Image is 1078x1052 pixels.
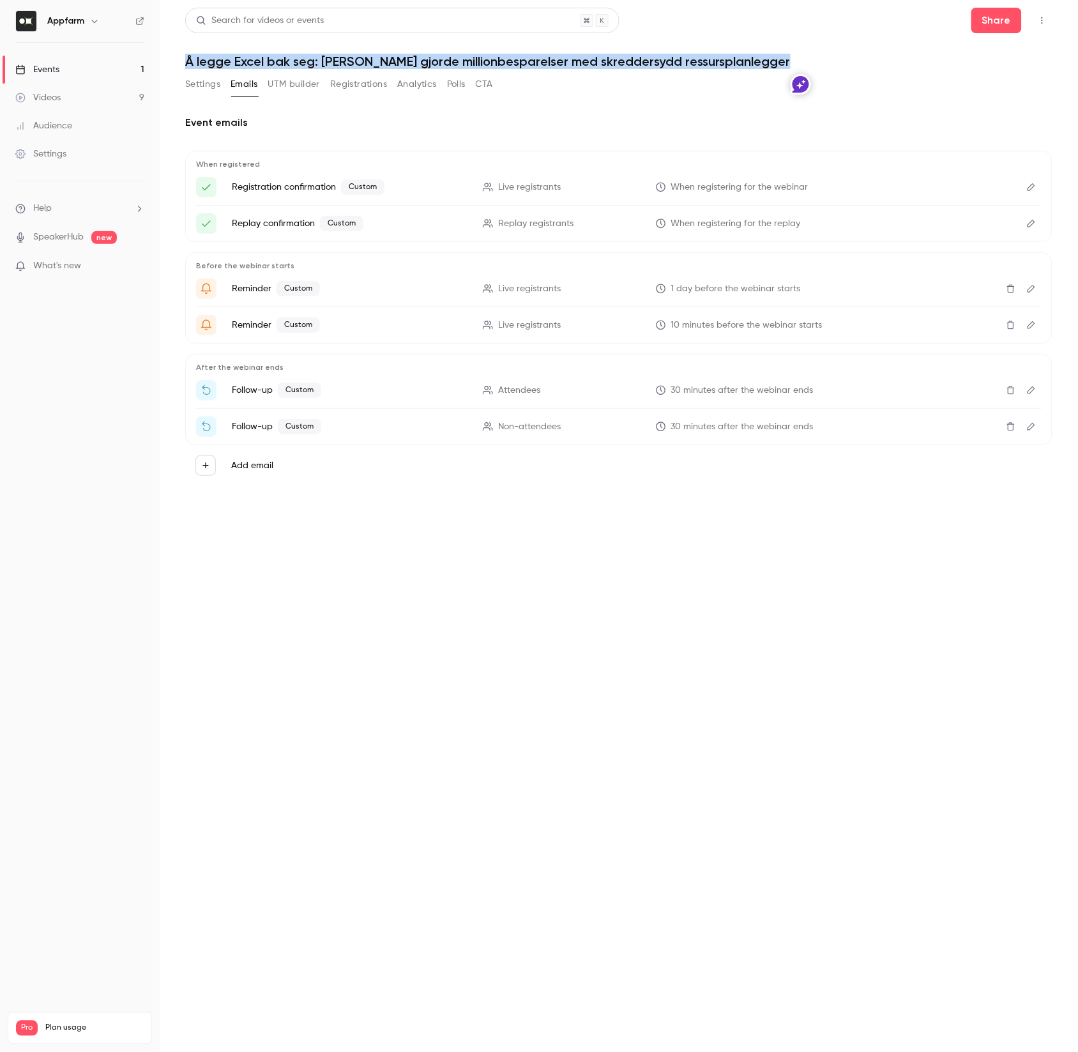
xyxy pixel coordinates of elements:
[498,319,561,332] span: Live registrants
[320,216,363,231] span: Custom
[498,217,573,231] span: Replay registrants
[476,74,493,95] button: CTA
[196,278,1042,299] li: Get Ready for '{{ event_name }}' tomorrow!
[196,315,1042,335] li: {{ event_name }} is about to go live
[498,181,561,194] span: Live registrants
[232,216,467,231] p: Replay confirmation
[196,362,1042,372] p: After the webinar ends
[1001,278,1021,299] button: Delete
[341,179,384,195] span: Custom
[91,231,117,244] span: new
[1021,213,1042,234] button: Edit
[196,416,1042,437] li: Watch the replay of {{ event_name }}
[277,281,320,296] span: Custom
[33,259,81,273] span: What's new
[185,54,1052,69] h1: Å legge Excel bak seg: [PERSON_NAME] gjorde millionbesparelser med skreddersydd ressursplanlegger
[15,91,61,104] div: Videos
[232,281,467,296] p: Reminder
[196,380,1042,400] li: Thanks for attending {{ event_name }}
[278,383,321,398] span: Custom
[196,213,1042,234] li: Here's your access link to the webinar "{{ event_name }}"!
[129,261,144,272] iframe: Noticeable Trigger
[231,74,257,95] button: Emails
[671,384,814,397] span: 30 minutes after the webinar ends
[671,217,801,231] span: When registering for the replay
[1021,416,1042,437] button: Edit
[196,261,1042,271] p: Before the webinar starts
[1001,380,1021,400] button: Delete
[397,74,437,95] button: Analytics
[185,74,220,95] button: Settings
[268,74,320,95] button: UTM builder
[1021,315,1042,335] button: Edit
[447,74,466,95] button: Polls
[1021,278,1042,299] button: Edit
[971,8,1022,33] button: Share
[33,231,84,244] a: SpeakerHub
[671,282,801,296] span: 1 day before the webinar starts
[498,384,540,397] span: Attendees
[15,119,72,132] div: Audience
[196,177,1042,197] li: Here's your access link to "{{ event_name }}"!
[16,11,36,31] img: Appfarm
[232,383,467,398] p: Follow-up
[1001,315,1021,335] button: Delete
[196,14,324,27] div: Search for videos or events
[45,1023,144,1033] span: Plan usage
[671,181,808,194] span: When registering for the webinar
[671,319,823,332] span: 10 minutes before the webinar starts
[196,159,1042,169] p: When registered
[277,317,320,333] span: Custom
[498,282,561,296] span: Live registrants
[498,420,561,434] span: Non-attendees
[232,317,467,333] p: Reminder
[15,148,66,160] div: Settings
[232,179,467,195] p: Registration confirmation
[1021,380,1042,400] button: Edit
[671,420,814,434] span: 30 minutes after the webinar ends
[47,15,84,27] h6: Appfarm
[33,202,52,215] span: Help
[185,115,1052,130] h2: Event emails
[15,202,144,215] li: help-dropdown-opener
[330,74,387,95] button: Registrations
[15,63,59,76] div: Events
[1001,416,1021,437] button: Delete
[232,419,467,434] p: Follow-up
[231,459,273,472] label: Add email
[1021,177,1042,197] button: Edit
[16,1021,38,1036] span: Pro
[278,419,321,434] span: Custom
